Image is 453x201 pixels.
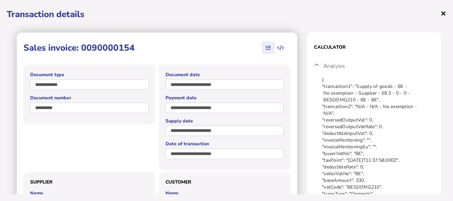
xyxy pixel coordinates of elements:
span: × [441,7,446,19]
h3: Customer [166,179,284,185]
label: Document number [30,95,149,101]
label: Name [166,190,284,196]
mat-expansion-panel-header: Analysis [314,55,435,77]
label: Document type [30,71,149,78]
label: Document date [166,71,284,78]
mat-button-toggle: View transaction data [274,42,286,54]
label: Payment date [166,95,284,101]
h4: Analysis [323,62,345,70]
label: Supply date [166,118,284,124]
label: Name [30,190,149,196]
h1: Sales invoice: 0090000154 [23,42,135,54]
label: Date of transaction [166,141,284,147]
h1: Calculator [314,44,435,50]
h1: Transaction details [7,8,446,20]
mat-button-toggle: View summary [262,42,274,54]
h3: Supplier [30,179,149,185]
